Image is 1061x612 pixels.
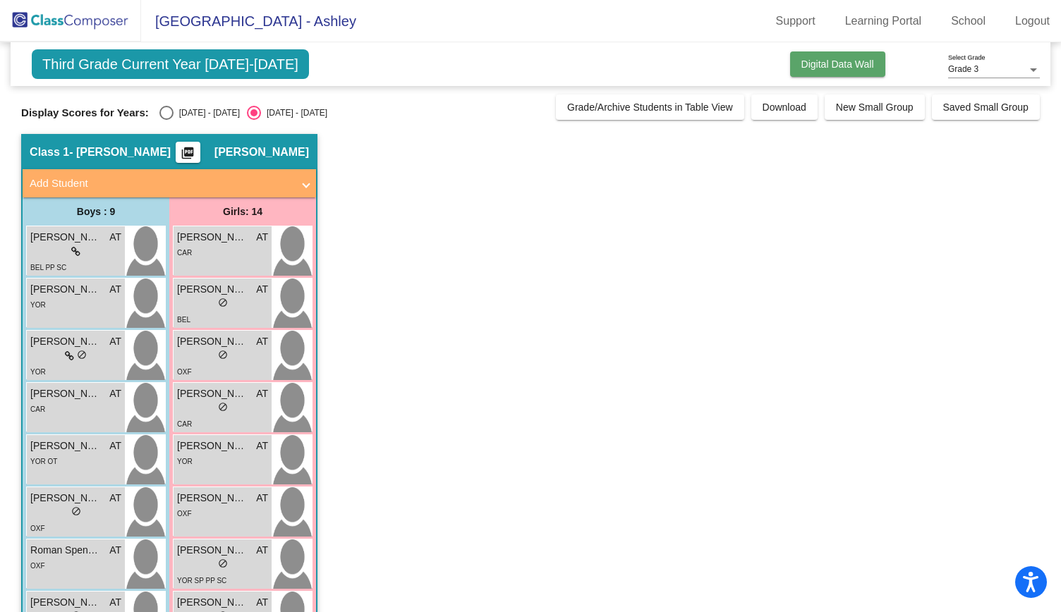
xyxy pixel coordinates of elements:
[30,525,45,532] span: OXF
[109,439,121,453] span: AT
[109,543,121,558] span: AT
[177,316,190,324] span: BEL
[159,106,327,120] mat-radio-group: Select an option
[30,543,101,558] span: Roman Spenuzza
[765,10,827,32] a: Support
[177,577,226,585] span: YOR SP PP SC
[256,491,268,506] span: AT
[256,230,268,245] span: AT
[218,350,228,360] span: do_not_disturb_alt
[177,386,248,401] span: [PERSON_NAME]
[30,405,45,413] span: CAR
[30,439,101,453] span: [PERSON_NAME]
[109,491,121,506] span: AT
[177,368,192,376] span: OXF
[30,458,57,465] span: YOR OT
[109,334,121,349] span: AT
[751,94,818,120] button: Download
[932,94,1040,120] button: Saved Small Group
[801,59,874,70] span: Digital Data Wall
[177,334,248,349] span: [PERSON_NAME]
[176,142,200,163] button: Print Students Details
[825,94,925,120] button: New Small Group
[790,51,885,77] button: Digital Data Wall
[943,102,1029,113] span: Saved Small Group
[71,506,81,516] span: do_not_disturb_alt
[177,543,248,558] span: [PERSON_NAME]
[30,595,101,610] span: [PERSON_NAME]
[256,543,268,558] span: AT
[177,595,248,610] span: [PERSON_NAME]
[177,230,248,245] span: [PERSON_NAME]
[30,301,46,309] span: YOR
[69,145,171,159] span: - [PERSON_NAME]
[30,491,101,506] span: [PERSON_NAME]
[834,10,933,32] a: Learning Portal
[177,439,248,453] span: [PERSON_NAME]
[23,197,169,226] div: Boys : 9
[109,386,121,401] span: AT
[30,334,101,349] span: [PERSON_NAME]
[256,439,268,453] span: AT
[177,282,248,297] span: [PERSON_NAME]
[177,510,192,518] span: OXF
[30,282,101,297] span: [PERSON_NAME]
[179,146,196,166] mat-icon: picture_as_pdf
[30,386,101,401] span: [PERSON_NAME]
[177,491,248,506] span: [PERSON_NAME]
[30,368,46,376] span: YOR
[174,106,240,119] div: [DATE] - [DATE]
[30,562,45,570] span: OXF
[261,106,327,119] div: [DATE] - [DATE]
[256,386,268,401] span: AT
[218,558,228,568] span: do_not_disturb_alt
[21,106,149,119] span: Display Scores for Years:
[256,282,268,297] span: AT
[948,64,978,74] span: Grade 3
[256,334,268,349] span: AT
[177,420,192,428] span: CAR
[1004,10,1061,32] a: Logout
[836,102,914,113] span: New Small Group
[556,94,744,120] button: Grade/Archive Students in Table View
[30,230,101,245] span: [PERSON_NAME]
[23,169,316,197] mat-expansion-panel-header: Add Student
[32,49,309,79] span: Third Grade Current Year [DATE]-[DATE]
[218,402,228,412] span: do_not_disturb_alt
[214,145,309,159] span: [PERSON_NAME]
[218,298,228,307] span: do_not_disturb_alt
[141,10,356,32] span: [GEOGRAPHIC_DATA] - Ashley
[256,595,268,610] span: AT
[940,10,997,32] a: School
[567,102,733,113] span: Grade/Archive Students in Table View
[177,458,193,465] span: YOR
[77,350,87,360] span: do_not_disturb_alt
[109,595,121,610] span: AT
[30,176,292,192] mat-panel-title: Add Student
[30,264,66,271] span: BEL PP SC
[169,197,316,226] div: Girls: 14
[30,145,69,159] span: Class 1
[763,102,806,113] span: Download
[109,230,121,245] span: AT
[109,282,121,297] span: AT
[177,249,192,257] span: CAR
